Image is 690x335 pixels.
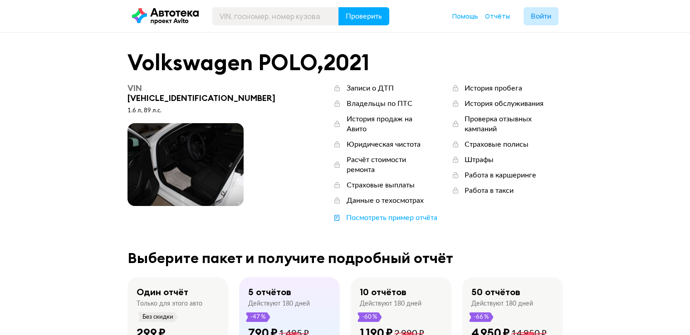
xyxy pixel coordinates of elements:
div: 10 отчётов [360,286,406,298]
span: VIN [127,83,142,93]
div: История продаж на Авито [346,114,433,134]
div: Только для этого авто [137,300,202,308]
div: Юридическая чистота [346,139,420,149]
div: Проверка отзывных кампаний [465,114,563,134]
div: Штрафы [465,155,494,165]
span: Войти [531,13,551,20]
input: VIN, госномер, номер кузова [212,7,339,25]
div: История обслуживания [465,99,543,109]
div: 5 отчётов [248,286,291,298]
div: Посмотреть пример отчёта [346,213,437,223]
span: Без скидки [142,312,174,322]
div: Владельцы по ПТС [346,99,412,109]
span: -66 % [473,312,489,322]
div: Один отчёт [137,286,188,298]
div: Действуют 180 дней [248,300,310,308]
div: Выберите пакет и получите подробный отчёт [127,250,563,266]
span: -60 % [362,312,378,322]
span: Проверить [346,13,382,20]
span: -47 % [250,312,266,322]
span: Помощь [452,12,478,20]
div: История пробега [465,83,522,93]
div: Данные о техосмотрах [346,196,423,206]
a: Помощь [452,12,478,21]
a: Отчёты [485,12,510,21]
div: Действуют 180 дней [360,300,421,308]
div: 1.6 л, 89 л.c. [127,107,288,115]
div: Страховые полисы [465,139,529,149]
div: Страховые выплаты [346,180,414,190]
div: Volkswagen POLO , 2021 [127,51,563,74]
button: Войти [524,7,558,25]
div: Действуют 180 дней [471,300,533,308]
a: Посмотреть пример отчёта [333,213,437,223]
span: Отчёты [485,12,510,20]
div: Расчёт стоимости ремонта [346,155,433,175]
div: 50 отчётов [471,286,520,298]
div: Записи о ДТП [346,83,393,93]
div: Работа в такси [465,186,514,196]
div: Работа в каршеринге [465,170,536,180]
button: Проверить [338,7,389,25]
div: [VEHICLE_IDENTIFICATION_NUMBER] [127,83,288,103]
